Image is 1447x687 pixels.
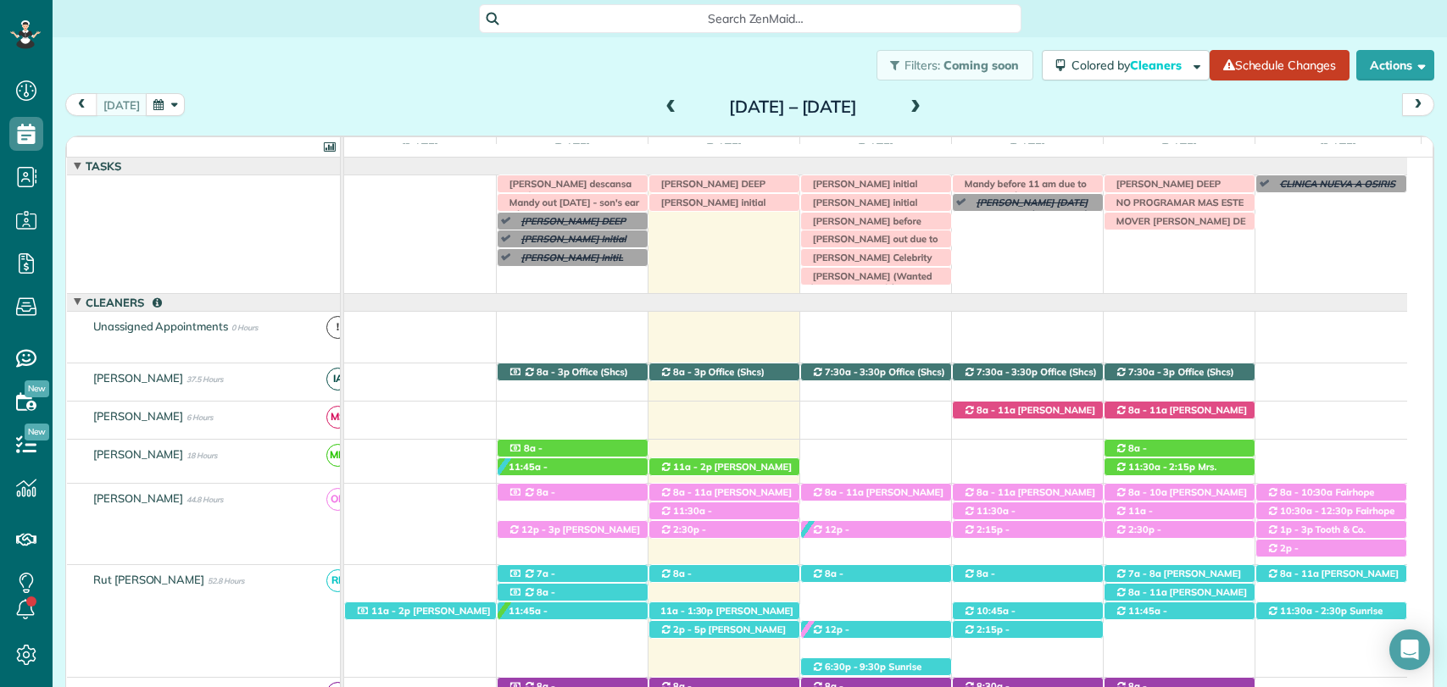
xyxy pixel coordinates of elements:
span: [PERSON_NAME] ([PHONE_NUMBER]) [659,605,793,629]
span: 8a - 10:30a [1115,442,1148,466]
span: 7a - 8a [1127,568,1162,579]
span: Colored by [1071,58,1188,73]
span: New [25,380,49,397]
div: 11940 [US_STATE] 181 - Fairhope, AL, 36532 [801,363,951,381]
span: Tasks [82,159,125,173]
span: 11:30a - 2:15p [1127,461,1196,473]
span: 8a - 11a [508,486,555,510]
span: Office (Shcs) ([PHONE_NUMBER]) [811,366,945,390]
span: 11a - 1:30p [659,605,715,617]
span: [DATE] [1316,141,1360,154]
span: 8a - 11a [1127,586,1168,598]
span: [PERSON_NAME] DEEP CLEAN [PERSON_NAME] [513,215,632,239]
span: 2p - 4:30p [1266,542,1299,566]
span: 7:30a - 3:30p [824,366,888,378]
span: MOVER [PERSON_NAME] DE [PERSON_NAME] [1108,215,1246,239]
span: [PERSON_NAME] Initial cleaning [513,233,626,257]
span: 11a - 2p [672,461,713,473]
div: [STREET_ADDRESS] [649,484,799,501]
span: Mandy out [DATE] - son's ear infection [501,197,639,220]
span: ! [326,316,349,339]
span: MM [326,444,349,467]
span: [PERSON_NAME] ([PHONE_NUMBER]) [811,486,943,510]
div: [STREET_ADDRESS] [498,565,648,583]
span: [PERSON_NAME] ([PHONE_NUMBER]) [811,536,917,560]
span: [PERSON_NAME] ([PHONE_NUMBER]) [659,623,786,647]
span: 11a - 2:15p [1115,505,1153,529]
span: [PERSON_NAME] ([PHONE_NUMBER]) [1115,618,1221,641]
span: Coming soon [943,58,1020,73]
span: [PERSON_NAME] ([PHONE_NUMBER]) [659,580,771,604]
span: [PERSON_NAME] [DATE] or [DATE] (afternoon, is fine any cleaner) [968,197,1098,233]
div: [STREET_ADDRESS] [1256,565,1407,583]
div: [STREET_ADDRESS] [801,484,951,501]
div: [STREET_ADDRESS][PERSON_NAME] [1256,502,1407,520]
div: [STREET_ADDRESS][PERSON_NAME] [1105,440,1255,457]
span: [PERSON_NAME] descansa este lunes [501,178,632,202]
div: [STREET_ADDRESS] [649,565,799,583]
span: [PERSON_NAME] ([PHONE_NUMBER]) [508,580,600,604]
span: 11:45a - 2:15p [1115,605,1167,629]
span: [PERSON_NAME] (Wanted last minute initial for [DATE], call back and let her know next soonest ava... [804,270,938,330]
span: [PERSON_NAME] ([PHONE_NUMBER], [PHONE_NUMBER]) [1115,536,1207,573]
div: [STREET_ADDRESS] [953,621,1103,639]
span: [PERSON_NAME] ([PHONE_NUMBER]) [1115,454,1227,478]
span: [PERSON_NAME] [90,409,187,423]
span: 8a - 10a [1127,486,1168,498]
span: 8a - 11:45a [811,568,844,591]
span: 8a - 3p [672,366,707,378]
span: [PERSON_NAME] ([PHONE_NUMBER]) [659,486,792,510]
span: 11:30a - 2p [659,505,712,529]
div: [STREET_ADDRESS] [1105,502,1255,520]
span: 8a - 11a [1279,568,1320,579]
div: [STREET_ADDRESS] [649,602,799,620]
span: 8a - 11a [1127,404,1168,416]
span: 6 Hours [186,413,213,422]
div: [STREET_ADDRESS][PERSON_NAME] [801,658,951,676]
span: 0 Hours [231,323,258,332]
div: 19272 [US_STATE] 181 - Fairhope, AL, 36532 [1105,521,1255,539]
span: [PERSON_NAME] before [DATE] [804,215,921,239]
span: [PERSON_NAME] ([PHONE_NUMBER]) [963,404,1095,428]
div: [STREET_ADDRESS] [953,565,1103,583]
div: [STREET_ADDRESS] [1105,458,1255,476]
span: [PERSON_NAME] ([PHONE_NUMBER], [PHONE_NUMBER]) [963,486,1095,523]
div: [STREET_ADDRESS] [498,602,648,620]
div: [STREET_ADDRESS] [1105,565,1255,583]
button: prev [65,93,97,116]
span: CLINICA NUEVA A OSIRIS [1272,178,1396,190]
div: 11940 [US_STATE] 181 - Fairhope, AL, 36532 [498,363,648,381]
span: New [25,424,49,440]
span: OP [326,488,349,511]
span: [PERSON_NAME] ([PHONE_NUMBER]) [963,636,1069,660]
span: [PERSON_NAME] DEEP CLEAN [653,178,765,202]
span: [PERSON_NAME] ([PHONE_NUMBER]) [963,518,1069,541]
span: 7a - 8a [508,568,555,591]
div: [STREET_ADDRESS] [1256,484,1407,501]
span: [PERSON_NAME] out due to son's ear infection [804,233,938,257]
span: 12p - 3:30p [811,623,849,647]
span: [PERSON_NAME] [90,491,187,505]
span: [PERSON_NAME] DEEP CLEAN [1108,178,1221,202]
span: [PERSON_NAME] initial [804,178,919,190]
button: next [1402,93,1434,116]
span: 52.8 Hours [208,576,244,585]
span: Mandy before 11 am due to son's ear infection [956,178,1087,202]
div: [STREET_ADDRESS] [649,502,799,520]
div: [STREET_ADDRESS] [1105,402,1255,419]
span: [PERSON_NAME] ([PHONE_NUMBER]) [1115,404,1247,428]
span: Office (Shcs) ([PHONE_NUMBER]) [659,366,765,390]
span: 8a - 11a [824,486,865,498]
span: 2:30p - 5p [1115,524,1161,547]
a: Schedule Changes [1210,50,1350,80]
span: [PERSON_NAME] ([PHONE_NUMBER]) [963,580,1075,604]
span: 12p - 3p [520,524,561,535]
span: 8a - 10:30a [1279,486,1334,498]
span: [DATE] [703,141,746,154]
div: [STREET_ADDRESS][PERSON_NAME] [801,521,951,539]
span: 6:30p - 9:30p [824,661,888,673]
div: [STREET_ADDRESS][PERSON_NAME] [1256,602,1407,620]
span: [PERSON_NAME] ([PHONE_NUMBER]) [1115,486,1247,510]
span: Rut [PERSON_NAME] [90,573,208,586]
div: [STREET_ADDRESS] [649,458,799,476]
